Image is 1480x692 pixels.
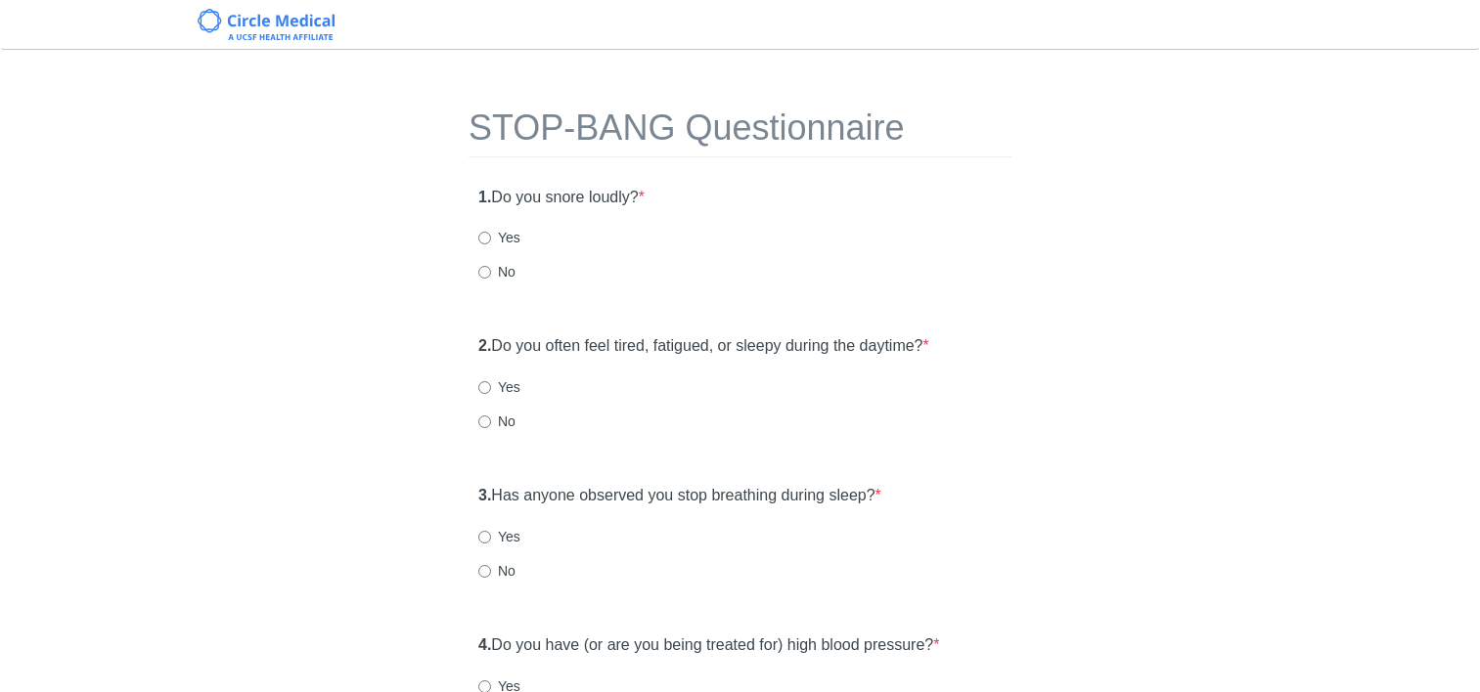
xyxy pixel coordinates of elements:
[478,411,516,431] label: No
[478,189,491,205] strong: 1.
[478,377,520,397] label: Yes
[478,187,645,209] label: Do you snore loudly?
[478,335,929,358] label: Do you often feel tired, fatigued, or sleepy during the daytime?
[478,232,491,244] input: Yes
[469,108,1011,157] h1: STOP-BANG Questionnaire
[478,381,491,394] input: Yes
[478,561,516,581] label: No
[478,415,491,428] input: No
[478,266,491,279] input: No
[478,636,491,653] strong: 4.
[478,531,491,543] input: Yes
[198,9,336,40] img: Circle Medical Logo
[478,634,939,657] label: Do you have (or are you being treated for) high blood pressure?
[478,262,516,281] label: No
[478,337,491,354] strong: 2.
[478,527,520,546] label: Yes
[478,228,520,247] label: Yes
[478,485,881,507] label: Has anyone observed you stop breathing during sleep?
[478,487,491,503] strong: 3.
[478,565,491,578] input: No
